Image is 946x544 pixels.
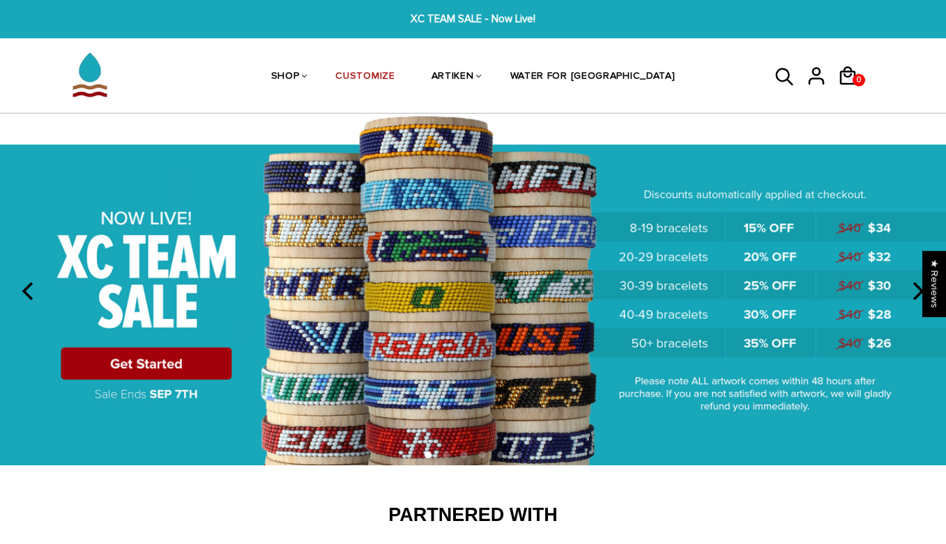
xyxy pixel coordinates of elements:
[76,504,871,527] h2: Partnered With
[510,40,676,114] a: WATER FOR [GEOGRAPHIC_DATA]
[901,276,932,306] button: next
[14,276,45,306] button: previous
[292,11,654,27] span: XC TEAM SALE - Now Live!
[837,91,869,93] a: 0
[853,70,864,90] span: 0
[335,40,395,114] a: CUSTOMIZE
[271,40,300,114] a: SHOP
[432,40,474,114] a: ARTIKEN
[922,251,946,317] div: Click to open Judge.me floating reviews tab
